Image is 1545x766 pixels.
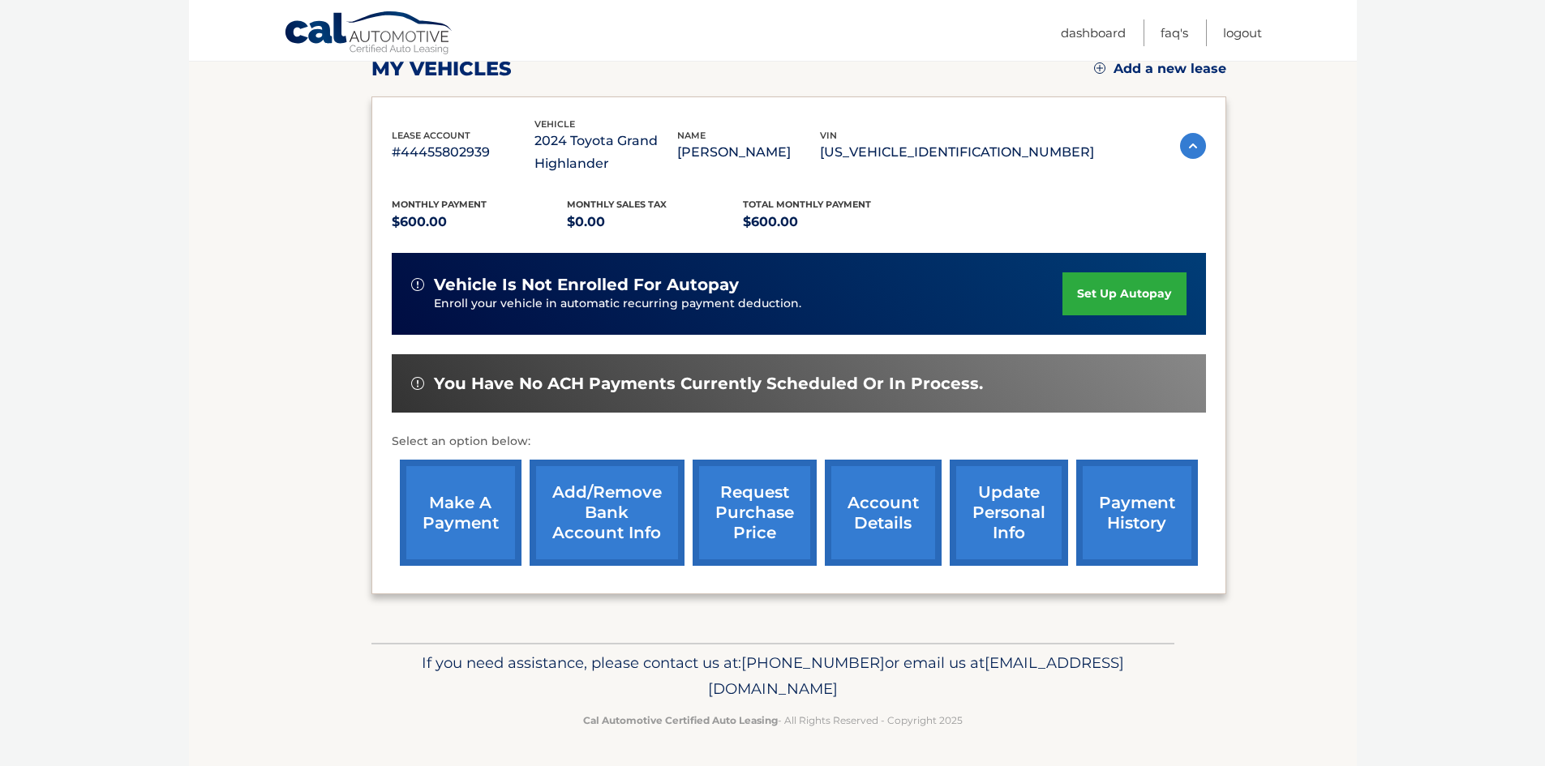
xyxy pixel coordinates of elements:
[530,460,685,566] a: Add/Remove bank account info
[1223,19,1262,46] a: Logout
[382,650,1164,702] p: If you need assistance, please contact us at: or email us at
[583,714,778,726] strong: Cal Automotive Certified Auto Leasing
[434,374,983,394] span: You have no ACH payments currently scheduled or in process.
[825,460,942,566] a: account details
[693,460,817,566] a: request purchase price
[371,57,512,81] h2: my vehicles
[1094,62,1105,74] img: add.svg
[392,211,568,233] p: $600.00
[677,130,706,141] span: name
[677,141,820,164] p: [PERSON_NAME]
[392,199,487,210] span: Monthly Payment
[1094,61,1226,77] a: Add a new lease
[1180,133,1206,159] img: accordion-active.svg
[743,199,871,210] span: Total Monthly Payment
[400,460,521,566] a: make a payment
[534,130,677,175] p: 2024 Toyota Grand Highlander
[392,130,470,141] span: lease account
[1062,272,1186,315] a: set up autopay
[434,275,739,295] span: vehicle is not enrolled for autopay
[411,278,424,291] img: alert-white.svg
[534,118,575,130] span: vehicle
[743,211,919,233] p: $600.00
[392,432,1206,451] p: Select an option below:
[708,653,1124,698] span: [EMAIL_ADDRESS][DOMAIN_NAME]
[1061,19,1126,46] a: Dashboard
[411,377,424,390] img: alert-white.svg
[567,211,743,233] p: $0.00
[382,712,1164,729] p: - All Rights Reserved - Copyright 2025
[741,653,885,672] span: [PHONE_NUMBER]
[1076,460,1198,566] a: payment history
[392,141,534,164] p: #44455802939
[820,130,837,141] span: vin
[567,199,667,210] span: Monthly sales Tax
[284,11,454,58] a: Cal Automotive
[820,141,1094,164] p: [US_VEHICLE_IDENTIFICATION_NUMBER]
[1161,19,1188,46] a: FAQ's
[950,460,1068,566] a: update personal info
[434,295,1063,313] p: Enroll your vehicle in automatic recurring payment deduction.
